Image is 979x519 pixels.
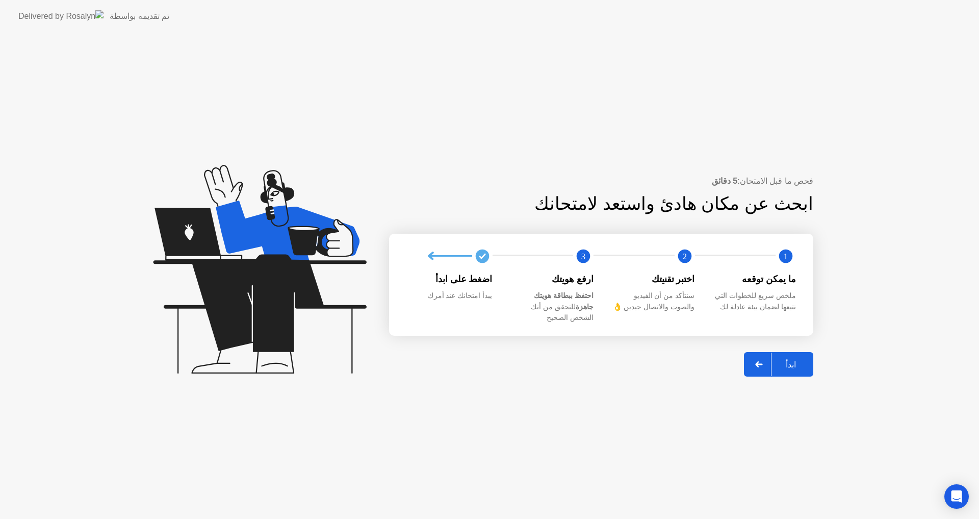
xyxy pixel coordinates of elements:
[407,273,493,286] div: اضغط على ابدأ
[771,360,810,369] div: ابدأ
[389,175,813,187] div: فحص ما قبل الامتحان:
[682,251,686,261] text: 2
[454,190,814,217] div: ابحث عن مكان هادئ واستعد لامتحانك
[581,251,585,261] text: 3
[509,290,594,324] div: للتحقق من أنك الشخص الصحيح
[712,177,737,185] b: 5 دقائق
[744,352,813,377] button: ابدأ
[711,290,796,312] div: ملخص سريع للخطوات التي نتبعها لضمان بيئة عادلة لك
[711,273,796,286] div: ما يمكن توقعه
[784,251,788,261] text: 1
[534,291,594,311] b: احتفظ ببطاقة هويتك جاهزة
[110,10,169,22] div: تم تقديمه بواسطة
[18,10,104,22] img: Delivered by Rosalyn
[610,290,695,312] div: سنتأكد من أن الفيديو والصوت والاتصال جيدين 👌
[610,273,695,286] div: اختبر تقنيتك
[509,273,594,286] div: ارفع هويتك
[407,290,493,302] div: يبدأ امتحانك عند أمرك
[944,484,969,509] div: Open Intercom Messenger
